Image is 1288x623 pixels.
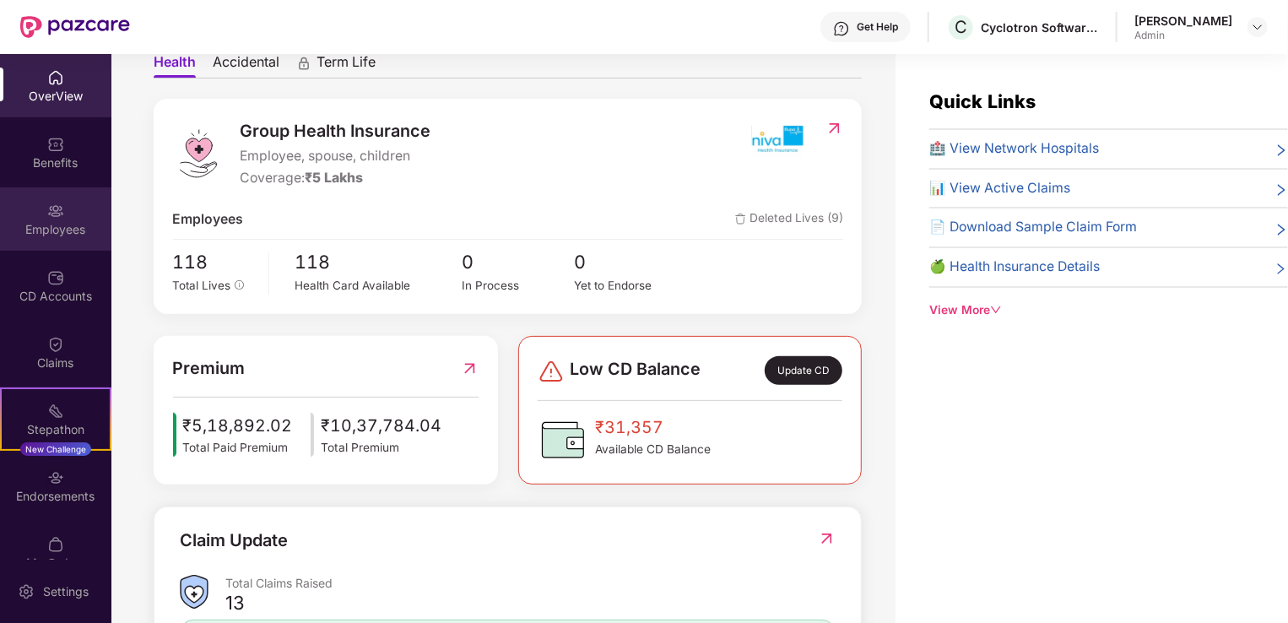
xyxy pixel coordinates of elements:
span: 118 [295,248,463,277]
span: 0 [574,248,685,277]
div: animation [296,55,311,70]
div: Settings [38,583,94,600]
span: 📄 Download Sample Claim Form [929,217,1137,238]
img: icon [311,413,314,457]
img: RedirectIcon [818,530,836,547]
img: svg+xml;base64,PHN2ZyBpZD0iRW5kb3JzZW1lbnRzIiB4bWxucz0iaHR0cDovL3d3dy53My5vcmcvMjAwMC9zdmciIHdpZH... [47,469,64,486]
span: Group Health Insurance [241,118,431,144]
div: View More [929,301,1288,320]
span: 🏥 View Network Hospitals [929,138,1099,160]
span: right [1274,142,1288,160]
img: insurerIcon [745,118,809,160]
img: svg+xml;base64,PHN2ZyBpZD0iU2V0dGluZy0yMHgyMCIgeG1sbnM9Imh0dHA6Ly93d3cudzMub3JnLzIwMDAvc3ZnIiB3aW... [18,583,35,600]
span: Health [154,53,196,78]
span: right [1274,220,1288,238]
div: Get Help [857,20,898,34]
span: Available CD Balance [595,441,711,459]
span: Term Life [317,53,376,78]
div: New Challenge [20,442,91,456]
img: svg+xml;base64,PHN2ZyBpZD0iSG9tZSIgeG1sbnM9Imh0dHA6Ly93d3cudzMub3JnLzIwMDAvc3ZnIiB3aWR0aD0iMjAiIG... [47,69,64,86]
div: Coverage: [241,168,431,189]
span: down [990,304,1002,316]
div: Admin [1134,29,1232,42]
span: 📊 View Active Claims [929,178,1070,199]
img: RedirectIcon [825,120,843,137]
span: 0 [462,248,573,277]
img: svg+xml;base64,PHN2ZyBpZD0iTXlfT3JkZXJzIiBkYXRhLW5hbWU9Ik15IE9yZGVycyIgeG1sbnM9Imh0dHA6Ly93d3cudz... [47,536,64,553]
img: New Pazcare Logo [20,16,130,38]
img: svg+xml;base64,PHN2ZyBpZD0iRW1wbG95ZWVzIiB4bWxucz0iaHR0cDovL3d3dy53My5vcmcvMjAwMC9zdmciIHdpZHRoPS... [47,203,64,219]
div: Update CD [765,356,842,385]
img: logo [173,128,224,179]
img: ClaimsSummaryIcon [180,575,208,609]
span: Employee, spouse, children [241,146,431,167]
span: Total Premium [321,439,441,458]
span: Total Lives [173,279,231,292]
img: svg+xml;base64,PHN2ZyBpZD0iQmVuZWZpdHMiIHhtbG5zPSJodHRwOi8vd3d3LnczLm9yZy8yMDAwL3N2ZyIgd2lkdGg9Ij... [47,136,64,153]
div: Cyclotron Software Services LLP [981,19,1099,35]
span: ₹5 Lakhs [306,170,364,186]
img: deleteIcon [735,214,746,225]
div: 13 [225,591,245,615]
span: ₹5,18,892.02 [183,413,293,439]
span: ₹31,357 [595,414,711,441]
img: svg+xml;base64,PHN2ZyBpZD0iSGVscC0zMngzMiIgeG1sbnM9Imh0dHA6Ly93d3cudzMub3JnLzIwMDAvc3ZnIiB3aWR0aD... [833,20,850,37]
div: Claim Update [180,528,288,554]
span: right [1274,181,1288,199]
img: svg+xml;base64,PHN2ZyBpZD0iRGFuZ2VyLTMyeDMyIiB4bWxucz0iaHR0cDovL3d3dy53My5vcmcvMjAwMC9zdmciIHdpZH... [538,358,565,385]
div: [PERSON_NAME] [1134,13,1232,29]
span: Total Paid Premium [183,439,293,458]
img: CDBalanceIcon [538,414,588,465]
img: svg+xml;base64,PHN2ZyB4bWxucz0iaHR0cDovL3d3dy53My5vcmcvMjAwMC9zdmciIHdpZHRoPSIyMSIgaGVpZ2h0PSIyMC... [47,403,64,420]
div: Total Claims Raised [225,575,836,591]
img: RedirectIcon [461,355,479,382]
div: Yet to Endorse [574,277,685,295]
span: Deleted Lives (9) [735,209,843,230]
span: Accidental [213,53,279,78]
span: Premium [173,355,246,382]
img: svg+xml;base64,PHN2ZyBpZD0iQ2xhaW0iIHhtbG5zPSJodHRwOi8vd3d3LnczLm9yZy8yMDAwL3N2ZyIgd2lkdGg9IjIwIi... [47,336,64,353]
span: Employees [173,209,244,230]
span: C [955,17,967,37]
div: In Process [462,277,573,295]
span: Quick Links [929,90,1036,112]
span: right [1274,260,1288,278]
span: 118 [173,248,257,277]
span: Low CD Balance [570,356,701,385]
img: svg+xml;base64,PHN2ZyBpZD0iQ0RfQWNjb3VudHMiIGRhdGEtbmFtZT0iQ0QgQWNjb3VudHMiIHhtbG5zPSJodHRwOi8vd3... [47,269,64,286]
div: Stepathon [2,421,110,438]
span: 🍏 Health Insurance Details [929,257,1100,278]
img: icon [173,413,176,457]
img: svg+xml;base64,PHN2ZyBpZD0iRHJvcGRvd24tMzJ4MzIiIHhtbG5zPSJodHRwOi8vd3d3LnczLm9yZy8yMDAwL3N2ZyIgd2... [1251,20,1264,34]
div: Health Card Available [295,277,463,295]
span: info-circle [235,280,245,290]
span: ₹10,37,784.04 [321,413,441,439]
